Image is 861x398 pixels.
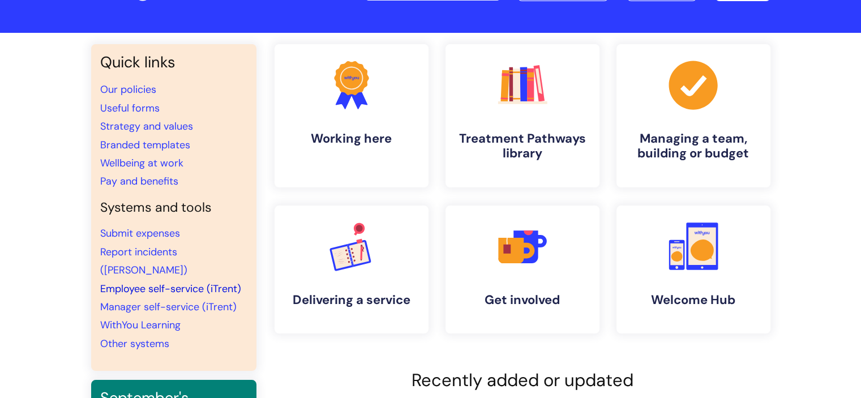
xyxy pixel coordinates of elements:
a: WithYou Learning [100,318,181,332]
h4: Managing a team, building or budget [626,131,761,161]
a: Strategy and values [100,119,193,133]
a: Pay and benefits [100,174,178,188]
a: Manager self-service (iTrent) [100,300,237,314]
h4: Treatment Pathways library [455,131,590,161]
a: Useful forms [100,101,160,115]
h4: Systems and tools [100,200,247,216]
h4: Working here [284,131,419,146]
h4: Get involved [455,293,590,307]
a: Our policies [100,83,156,96]
a: Treatment Pathways library [446,44,599,187]
a: Submit expenses [100,226,180,240]
a: Employee self-service (iTrent) [100,282,241,296]
a: Get involved [446,206,599,333]
a: Welcome Hub [616,206,770,333]
a: Report incidents ([PERSON_NAME]) [100,245,187,277]
a: Other systems [100,337,169,350]
a: Managing a team, building or budget [616,44,770,187]
a: Working here [275,44,429,187]
h3: Quick links [100,53,247,71]
h2: Recently added or updated [275,370,770,391]
a: Wellbeing at work [100,156,183,170]
h4: Welcome Hub [626,293,761,307]
a: Branded templates [100,138,190,152]
h4: Delivering a service [284,293,419,307]
a: Delivering a service [275,206,429,333]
